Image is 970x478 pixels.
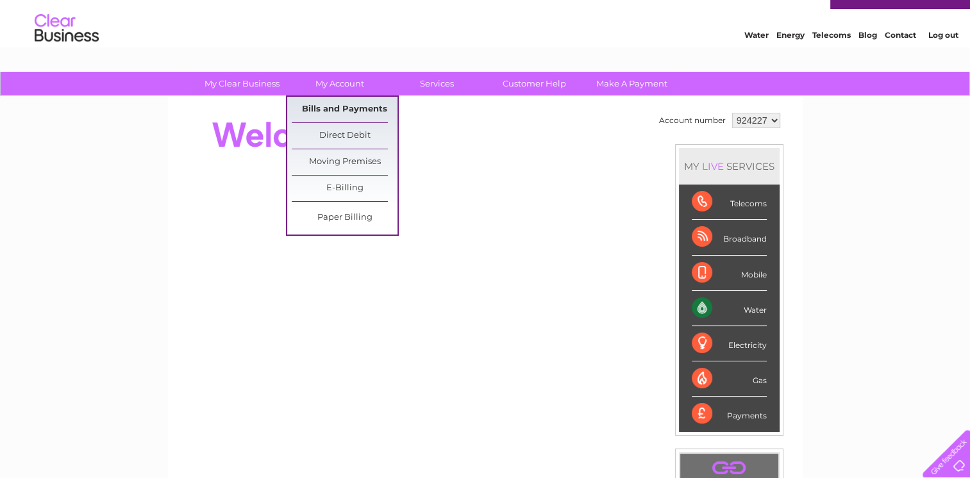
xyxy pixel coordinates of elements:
a: Bills and Payments [292,97,397,122]
a: Blog [858,54,877,64]
a: Contact [885,54,916,64]
div: Gas [692,361,767,397]
div: LIVE [699,160,726,172]
div: MY SERVICES [679,148,780,185]
a: My Clear Business [189,72,295,95]
a: Log out [928,54,958,64]
div: Payments [692,397,767,431]
a: Make A Payment [579,72,685,95]
div: Telecoms [692,185,767,220]
a: 0333 014 3131 [728,6,817,22]
a: Telecoms [812,54,851,64]
a: Customer Help [481,72,587,95]
img: logo.png [34,33,99,72]
a: Paper Billing [292,205,397,231]
a: Direct Debit [292,123,397,149]
div: Water [692,291,767,326]
div: Electricity [692,326,767,361]
div: Broadband [692,220,767,255]
a: My Account [287,72,392,95]
a: E-Billing [292,176,397,201]
td: Account number [656,110,729,131]
div: Mobile [692,256,767,291]
a: Energy [776,54,805,64]
a: Services [384,72,490,95]
a: Moving Premises [292,149,397,175]
a: Water [744,54,769,64]
div: Clear Business is a trading name of Verastar Limited (registered in [GEOGRAPHIC_DATA] No. 3667643... [183,7,789,62]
